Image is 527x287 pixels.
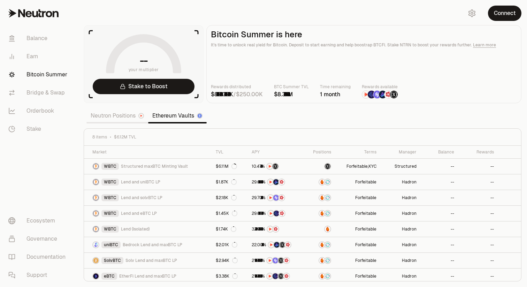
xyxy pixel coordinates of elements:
div: Positions [308,149,331,155]
img: Amber [319,211,325,216]
a: $1.45K [212,206,247,221]
a: Ecosystem [3,212,75,230]
img: Mars Fragments [279,211,285,216]
button: maxBTC [308,163,331,170]
h2: Bitcoin Summer is here [211,30,517,39]
img: Supervault [325,195,330,201]
a: Forfeitable,KYC [335,159,381,174]
a: AmberSupervault [304,190,336,205]
img: Bedrock Diamonds [379,91,387,98]
div: $2.01K [216,242,237,248]
img: Amber [319,258,325,263]
div: $1.87K [216,179,237,185]
button: NTRNSolv PointsStructured PointsMars Fragments [252,257,300,264]
div: 1 month [320,90,351,99]
img: SolvBTC Logo [93,258,99,263]
a: Hadron [381,174,421,190]
a: -- [421,269,459,284]
img: Solv Points [373,91,381,98]
button: AmberSupervault [308,257,331,264]
div: WBTC [101,226,119,233]
a: $2.18K [212,190,247,205]
a: Governance [3,230,75,248]
img: Structured Points [390,91,398,98]
button: KYC [368,164,376,169]
a: Forfeitable [335,269,381,284]
img: Supervault [325,211,330,216]
a: Balance [3,29,75,47]
div: Balance [425,149,455,155]
a: WBTC LogoWBTCLend and uniBTC LP [84,174,212,190]
img: Structured Points [273,164,278,169]
a: $1.74K [212,221,247,237]
span: $6.12M TVL [114,134,136,140]
a: Documentation [3,248,75,266]
img: WBTC Logo [93,195,99,201]
a: -- [458,174,498,190]
div: $2.94K [216,258,238,263]
img: NTRN [268,179,273,185]
p: Time remaining [320,83,351,90]
img: NTRN [267,258,273,263]
button: AmberSupervault [308,179,331,186]
a: -- [421,190,459,205]
img: WBTC Logo [93,226,99,232]
a: NTRNEtherFi PointsStructured PointsMars Fragments [247,269,304,284]
button: Forfeitable [355,273,376,279]
a: Structured [381,159,421,174]
a: -- [458,190,498,205]
a: Hadron [381,206,421,221]
a: NTRNMars Fragments [247,221,304,237]
a: WBTC LogoWBTCLend (Isolated) [84,221,212,237]
img: NTRN [267,273,273,279]
a: Forfeitable [335,174,381,190]
span: your multiplier [129,66,159,73]
img: NTRN [268,242,274,248]
img: Solv Points [273,195,279,201]
a: Bridge & Swap [3,84,75,102]
a: Earn [3,47,75,66]
img: Mars Fragments [273,226,278,232]
div: Terms [339,149,376,155]
a: WBTC LogoWBTCLend and eBTC LP [84,206,212,221]
a: NTRNBedrock DiamondsStructured PointsMars Fragments [247,237,304,252]
img: Supervault [325,179,330,185]
a: WBTC LogoWBTCStructured maxBTC Minting Vault [84,159,212,174]
a: Support [3,266,75,284]
div: $2.18K [216,195,237,201]
img: WBTC Logo [93,164,99,169]
h1: -- [140,55,148,66]
div: APY [252,149,300,155]
img: Neutron Logo [139,114,143,118]
img: Structured Points [278,258,284,263]
a: $6.11M [212,159,247,174]
button: NTRNBedrock DiamondsStructured PointsMars Fragments [252,241,300,248]
img: Amber [319,195,325,201]
div: uniBTC [101,241,121,248]
span: Lend and uniBTC LP [121,179,160,185]
a: AmberSupervault [304,174,336,190]
img: uniBTC Logo [93,242,99,248]
img: Ethereum Logo [198,114,202,118]
img: NTRN [268,195,273,201]
a: Forfeitable [335,221,381,237]
div: TVL [216,149,243,155]
img: Mars Fragments [284,258,289,263]
img: Amber [319,273,325,279]
a: Forfeitable [335,190,381,205]
img: Mars Fragments [284,273,289,279]
a: Hadron [381,237,421,252]
a: Learn more [473,42,496,48]
button: Amber [308,226,331,233]
button: AmberSupervault [308,210,331,217]
img: Structured Points [278,273,284,279]
span: Lend and solvBTC LP [121,195,162,201]
div: $1.74K [216,226,236,232]
span: Structured maxBTC Minting Vault [121,164,188,169]
img: Mars Fragments [279,179,284,185]
button: AmberSupervault [308,241,331,248]
img: NTRN [268,211,274,216]
div: Market [92,149,207,155]
img: Supervault [325,273,330,279]
img: EtherFi Points [274,211,279,216]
